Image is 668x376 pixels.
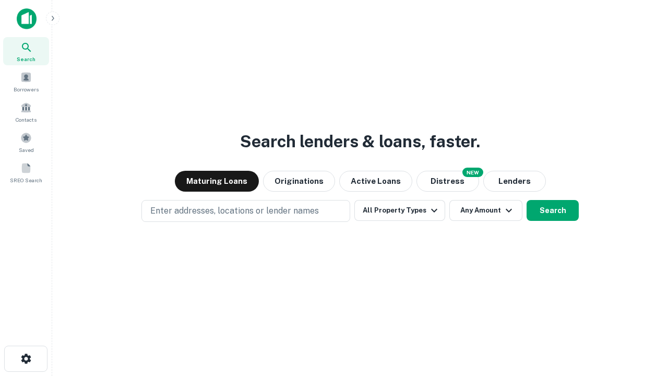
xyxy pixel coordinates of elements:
[354,200,445,221] button: All Property Types
[3,98,49,126] a: Contacts
[17,55,35,63] span: Search
[462,168,483,177] div: NEW
[339,171,412,192] button: Active Loans
[141,200,350,222] button: Enter addresses, locations or lender names
[527,200,579,221] button: Search
[19,146,34,154] span: Saved
[175,171,259,192] button: Maturing Loans
[3,158,49,186] a: SREO Search
[616,292,668,343] iframe: Chat Widget
[449,200,522,221] button: Any Amount
[3,128,49,156] a: Saved
[150,205,319,217] p: Enter addresses, locations or lender names
[483,171,546,192] button: Lenders
[3,37,49,65] a: Search
[14,85,39,93] span: Borrowers
[10,176,42,184] span: SREO Search
[240,129,480,154] h3: Search lenders & loans, faster.
[416,171,479,192] button: Search distressed loans with lien and other non-mortgage details.
[16,115,37,124] span: Contacts
[17,8,37,29] img: capitalize-icon.png
[3,67,49,96] a: Borrowers
[263,171,335,192] button: Originations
